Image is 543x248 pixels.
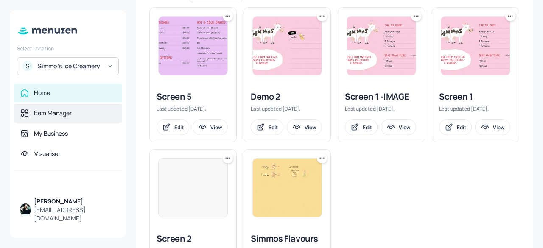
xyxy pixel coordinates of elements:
[345,105,418,112] div: Last updated [DATE].
[251,233,324,245] div: Simmos Flavours
[22,61,33,71] div: S
[34,206,115,223] div: [EMAIL_ADDRESS][DOMAIN_NAME]
[34,89,50,97] div: Home
[159,17,227,75] img: 2025-04-15-1744697905708bxe2j0idjiv.jpeg
[20,203,31,214] img: AOh14Gi4dQW7IVANwAlDPR0YeRFOMCxAoteUMcORJYyS1Q=s96-c
[157,91,230,103] div: Screen 5
[174,124,184,131] div: Edit
[363,124,372,131] div: Edit
[457,124,466,131] div: Edit
[305,124,316,131] div: View
[157,233,230,245] div: Screen 2
[157,105,230,112] div: Last updated [DATE].
[210,124,222,131] div: View
[441,17,510,75] img: 2025-04-15-1744759834594e3cj57v0plf.jpeg
[34,150,60,158] div: Visualiser
[399,124,411,131] div: View
[269,124,278,131] div: Edit
[34,109,72,117] div: Item Manager
[17,45,119,52] div: Select Location
[34,197,115,206] div: [PERSON_NAME]
[345,91,418,103] div: Screen 1 -IMAGE
[493,124,505,131] div: View
[347,17,416,75] img: 2025-04-15-1744724784819m5essw1v31.jpeg
[251,91,324,103] div: Demo 2
[439,105,512,112] div: Last updated [DATE].
[38,62,102,70] div: Simmo's Ice Creamery
[253,159,322,217] img: 2025-04-04-1743737571376uwia1vt9nwn.jpeg
[34,129,68,138] div: My Business
[439,91,512,103] div: Screen 1
[253,17,322,75] img: 2024-11-19-1731981027626uhmud4rnqgo.jpeg
[251,105,324,112] div: Last updated [DATE].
